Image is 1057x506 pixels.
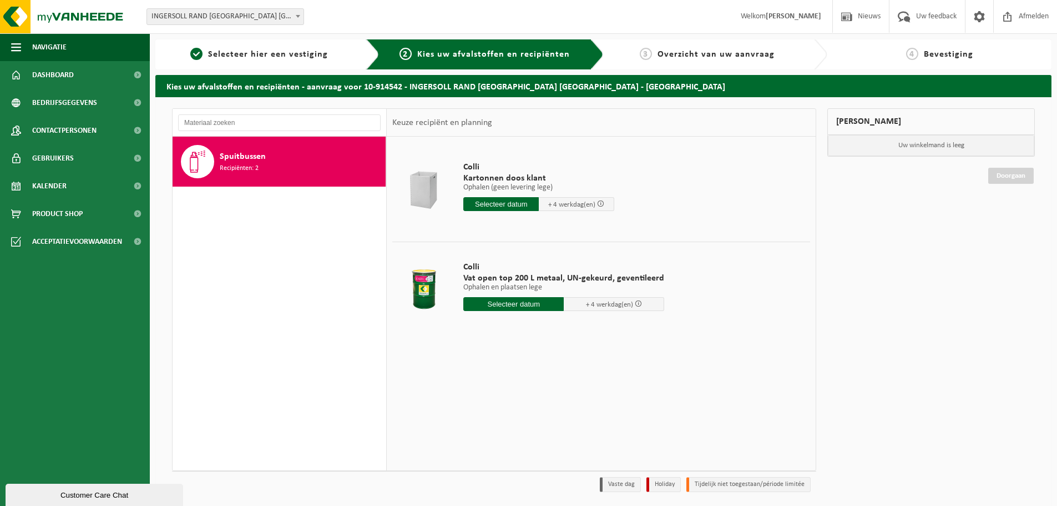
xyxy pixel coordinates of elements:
span: + 4 werkdag(en) [586,301,633,308]
iframe: chat widget [6,482,185,506]
p: Uw winkelmand is leeg [828,135,1034,156]
span: Spuitbussen [220,150,266,163]
span: Colli [463,162,614,173]
span: Recipiënten: 2 [220,163,259,174]
span: 4 [906,48,918,60]
span: 2 [399,48,412,60]
span: Contactpersonen [32,117,97,144]
span: Bevestiging [924,50,973,59]
strong: [PERSON_NAME] [766,12,821,21]
div: Keuze recipiënt en planning [387,109,498,137]
span: Selecteer hier een vestiging [208,50,328,59]
span: Acceptatievoorwaarden [32,228,122,255]
input: Materiaal zoeken [178,114,381,131]
span: INGERSOLL RAND BELGIUM NV - 10-914542 [146,8,304,25]
h2: Kies uw afvalstoffen en recipiënten - aanvraag voor 10-914542 - INGERSOLL RAND [GEOGRAPHIC_DATA] ... [155,75,1051,97]
span: 1 [190,48,203,60]
span: Vat open top 200 L metaal, UN-gekeurd, geventileerd [463,273,664,284]
span: Bedrijfsgegevens [32,89,97,117]
a: Doorgaan [988,168,1034,184]
p: Ophalen en plaatsen lege [463,284,664,292]
li: Holiday [646,477,681,492]
span: Overzicht van uw aanvraag [658,50,775,59]
div: [PERSON_NAME] [827,108,1035,135]
span: Kies uw afvalstoffen en recipiënten [417,50,570,59]
span: INGERSOLL RAND BELGIUM NV - 10-914542 [147,9,304,24]
span: Kalender [32,172,67,200]
span: 3 [640,48,652,60]
span: Gebruikers [32,144,74,172]
span: + 4 werkdag(en) [548,201,595,208]
span: Kartonnen doos klant [463,173,614,184]
span: Dashboard [32,61,74,89]
button: Spuitbussen Recipiënten: 2 [173,137,386,187]
a: 1Selecteer hier een vestiging [161,48,357,61]
p: Ophalen (geen levering lege) [463,184,614,192]
input: Selecteer datum [463,197,539,211]
span: Product Shop [32,200,83,228]
input: Selecteer datum [463,297,564,311]
li: Vaste dag [600,477,641,492]
span: Navigatie [32,33,67,61]
li: Tijdelijk niet toegestaan/période limitée [686,477,811,492]
span: Colli [463,262,664,273]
